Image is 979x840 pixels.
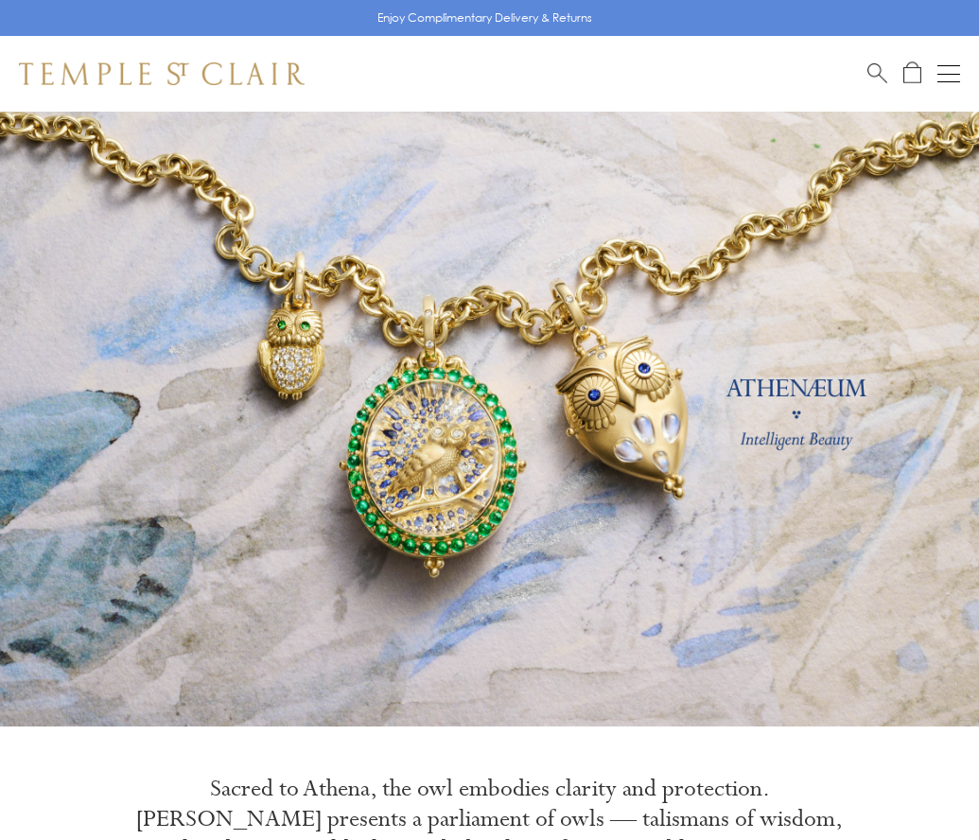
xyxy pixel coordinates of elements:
a: Search [867,61,887,85]
img: Temple St. Clair [19,62,305,85]
button: Open navigation [937,62,960,85]
a: Open Shopping Bag [903,61,921,85]
p: Enjoy Complimentary Delivery & Returns [377,9,592,27]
